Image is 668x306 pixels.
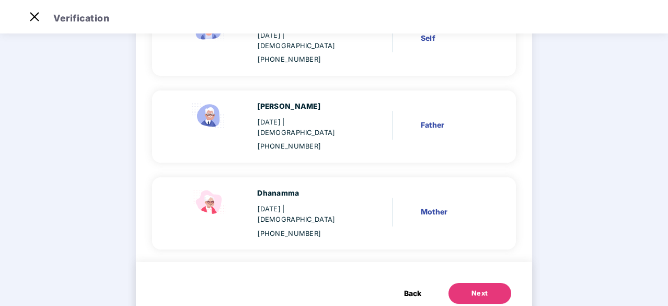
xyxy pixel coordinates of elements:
[257,141,354,152] div: [PHONE_NUMBER]
[188,101,230,130] img: svg+xml;base64,PHN2ZyBpZD0iRmF0aGVyX2ljb24iIHhtbG5zPSJodHRwOi8vd3d3LnczLm9yZy8yMDAwL3N2ZyIgeG1sbn...
[421,206,485,218] div: Mother
[471,288,488,299] div: Next
[257,188,354,199] div: Dhanamma
[421,119,485,131] div: Father
[257,204,354,225] div: [DATE]
[394,283,432,304] button: Back
[257,30,354,51] div: [DATE]
[448,283,511,304] button: Next
[421,32,485,44] div: Self
[257,229,354,239] div: [PHONE_NUMBER]
[257,117,354,138] div: [DATE]
[404,288,421,299] span: Back
[188,188,230,217] img: svg+xml;base64,PHN2ZyB4bWxucz0iaHR0cDovL3d3dy53My5vcmcvMjAwMC9zdmciIHdpZHRoPSI1NCIgaGVpZ2h0PSIzOC...
[257,54,354,65] div: [PHONE_NUMBER]
[257,101,354,112] div: [PERSON_NAME]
